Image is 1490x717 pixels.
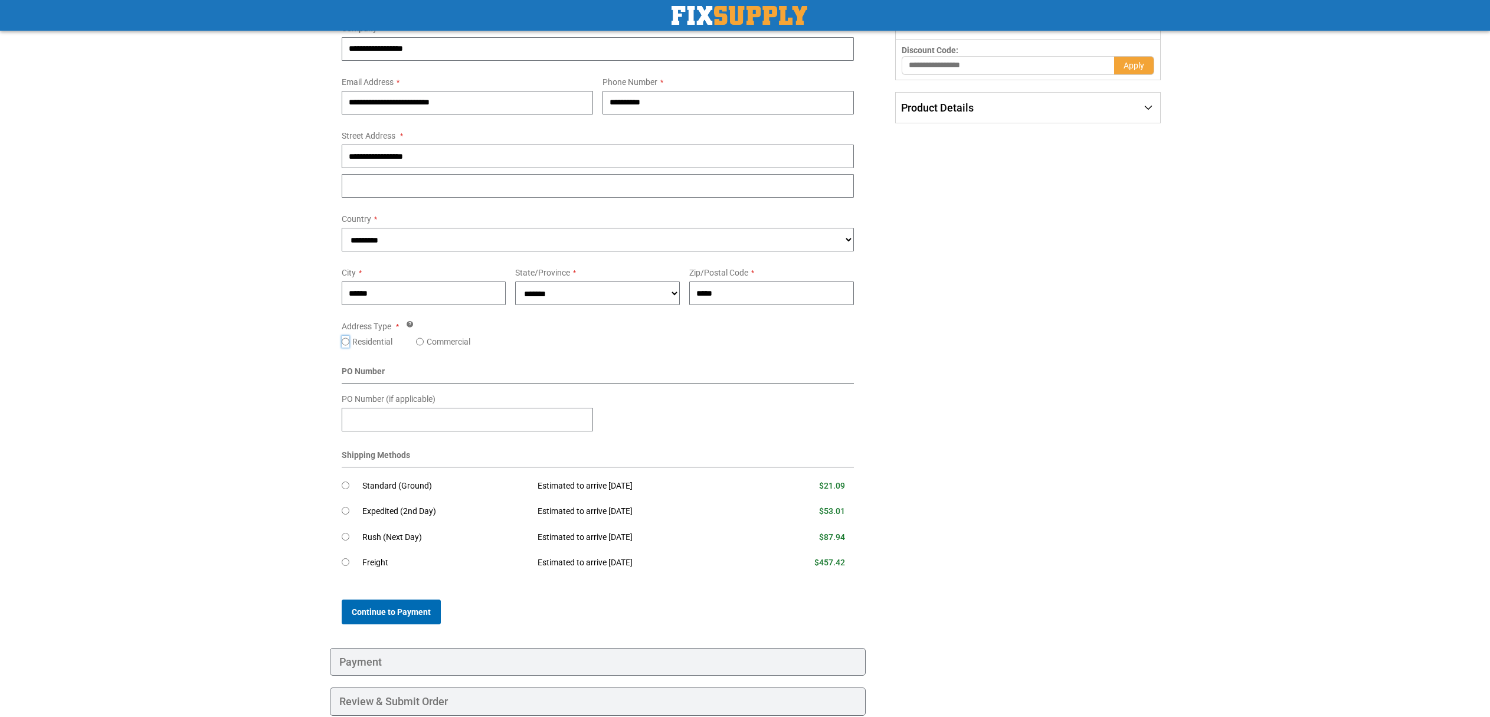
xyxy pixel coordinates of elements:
[901,102,974,114] span: Product Details
[529,473,757,499] td: Estimated to arrive [DATE]
[1124,61,1144,70] span: Apply
[342,214,371,224] span: Country
[330,687,866,716] div: Review & Submit Order
[819,506,845,516] span: $53.01
[362,499,529,525] td: Expedited (2nd Day)
[515,268,570,277] span: State/Province
[342,394,435,404] span: PO Number (if applicable)
[902,45,958,55] span: Discount Code:
[819,481,845,490] span: $21.09
[814,558,845,567] span: $457.42
[689,268,748,277] span: Zip/Postal Code
[342,365,854,384] div: PO Number
[352,607,431,617] span: Continue to Payment
[1114,56,1154,75] button: Apply
[672,6,807,25] a: store logo
[342,268,356,277] span: City
[342,322,391,331] span: Address Type
[342,24,377,33] span: Company
[362,525,529,551] td: Rush (Next Day)
[342,449,854,467] div: Shipping Methods
[672,6,807,25] img: Fix Industrial Supply
[342,131,395,140] span: Street Address
[529,499,757,525] td: Estimated to arrive [DATE]
[342,77,394,87] span: Email Address
[529,550,757,576] td: Estimated to arrive [DATE]
[342,600,441,624] button: Continue to Payment
[362,550,529,576] td: Freight
[819,532,845,542] span: $87.94
[602,77,657,87] span: Phone Number
[330,648,866,676] div: Payment
[362,473,529,499] td: Standard (Ground)
[529,525,757,551] td: Estimated to arrive [DATE]
[427,336,470,348] label: Commercial
[352,336,392,348] label: Residential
